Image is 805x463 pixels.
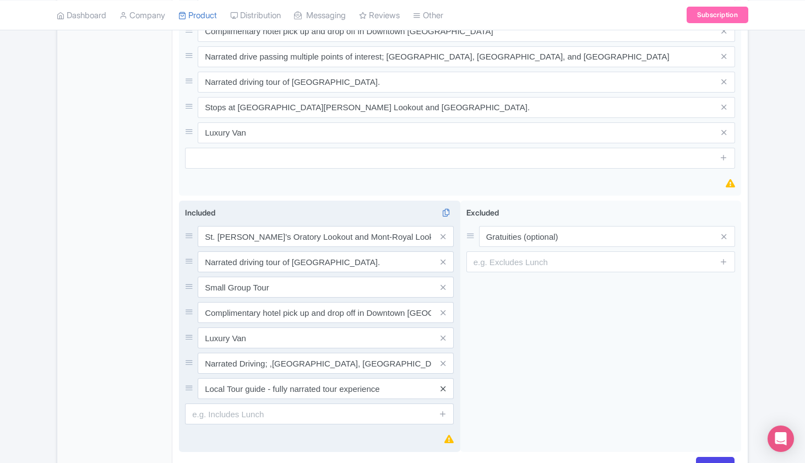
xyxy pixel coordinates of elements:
[466,251,735,272] input: e.g. Excludes Lunch
[185,403,454,424] input: e.g. Includes Lunch
[466,208,499,217] span: Excluded
[768,426,794,452] div: Open Intercom Messenger
[687,7,748,23] a: Subscription
[185,208,215,217] span: Included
